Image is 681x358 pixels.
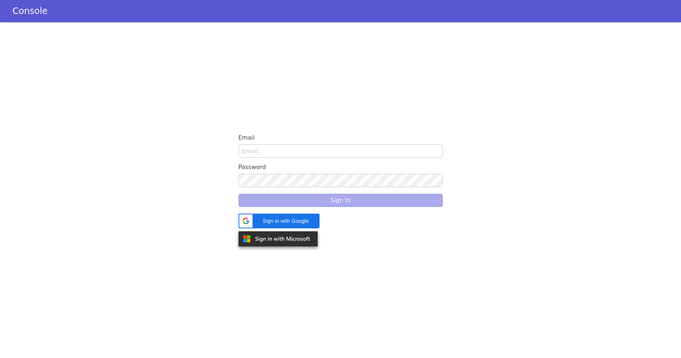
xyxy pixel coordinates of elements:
[4,6,56,16] a: Console
[239,161,443,174] label: Password
[239,214,320,228] div: Sign in with Google
[257,217,315,225] span: Sign in with Google
[239,144,443,158] input: Email
[239,131,443,144] label: Email
[239,231,318,246] img: azure.svg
